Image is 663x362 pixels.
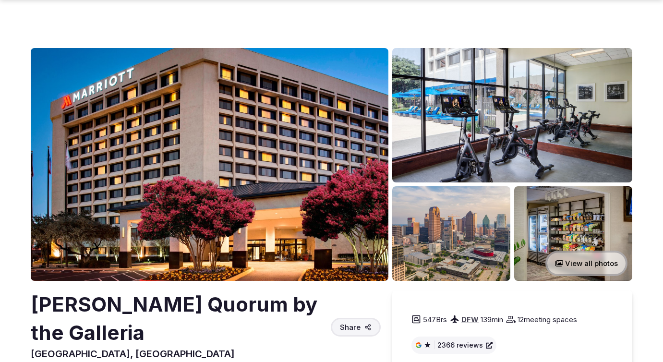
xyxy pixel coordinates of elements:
span: 139 min [481,314,503,325]
span: | [433,340,435,350]
a: |2366 reviews [415,340,493,350]
img: Venue gallery photo [514,186,632,281]
span: Share [340,322,361,332]
h2: [PERSON_NAME] Quorum by the Galleria [31,290,327,347]
button: View all photos [545,251,627,276]
img: Venue gallery photo [392,48,632,182]
span: 12 meeting spaces [518,314,577,325]
img: Venue gallery photo [392,186,510,281]
a: DFW [461,315,479,324]
span: [GEOGRAPHIC_DATA], [GEOGRAPHIC_DATA] [31,348,235,360]
span: 2366 reviews [437,340,483,350]
button: Share [331,318,381,337]
span: 547 Brs [423,314,447,325]
img: Venue cover photo [31,48,388,281]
